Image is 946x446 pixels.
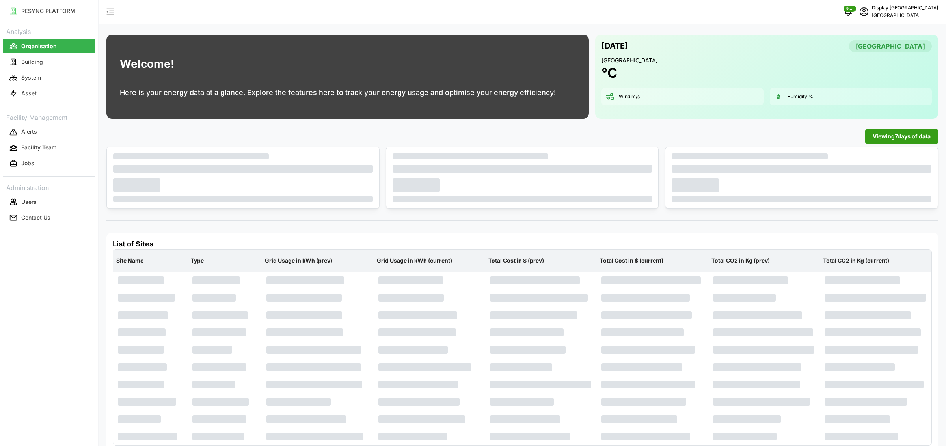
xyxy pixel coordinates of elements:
[21,144,56,151] p: Facility Team
[3,86,95,101] button: Asset
[21,42,57,50] p: Organisation
[856,4,872,20] button: schedule
[821,250,930,271] p: Total CO2 in Kg (current)
[21,214,50,222] p: Contact Us
[865,129,938,144] button: Viewing7days of data
[263,250,372,271] p: Grid Usage in kWh (prev)
[873,130,931,143] span: Viewing 7 days of data
[21,128,37,136] p: Alerts
[619,93,640,100] p: Wind: m/s
[3,111,95,123] p: Facility Management
[487,250,595,271] p: Total Cost in $ (prev)
[21,90,37,97] p: Asset
[872,4,938,12] p: Display [GEOGRAPHIC_DATA]
[3,25,95,37] p: Analysis
[601,56,932,64] p: [GEOGRAPHIC_DATA]
[3,140,95,156] a: Facility Team
[856,40,925,52] span: [GEOGRAPHIC_DATA]
[3,70,95,86] a: System
[21,7,75,15] p: RESYNC PLATFORM
[3,4,95,18] button: RESYNC PLATFORM
[3,125,95,139] button: Alerts
[787,93,813,100] p: Humidity: %
[872,12,938,19] p: [GEOGRAPHIC_DATA]
[3,181,95,193] p: Administration
[3,39,95,53] button: Organisation
[3,157,95,171] button: Jobs
[21,198,37,206] p: Users
[120,56,174,73] h1: Welcome!
[21,74,41,82] p: System
[3,141,95,155] button: Facility Team
[601,64,617,82] h1: °C
[846,6,853,11] span: 935
[3,124,95,140] a: Alerts
[115,250,186,271] p: Site Name
[375,250,484,271] p: Grid Usage in kWh (current)
[3,55,95,69] button: Building
[113,239,932,249] h4: List of Sites
[3,38,95,54] a: Organisation
[21,58,43,66] p: Building
[3,211,95,225] button: Contact Us
[189,250,261,271] p: Type
[601,39,628,52] p: [DATE]
[710,250,818,271] p: Total CO2 in Kg (prev)
[21,159,34,167] p: Jobs
[3,3,95,19] a: RESYNC PLATFORM
[598,250,707,271] p: Total Cost in $ (current)
[3,54,95,70] a: Building
[120,87,556,98] p: Here is your energy data at a glance. Explore the features here to track your energy usage and op...
[3,71,95,85] button: System
[3,194,95,210] a: Users
[840,4,856,20] button: notifications
[3,195,95,209] button: Users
